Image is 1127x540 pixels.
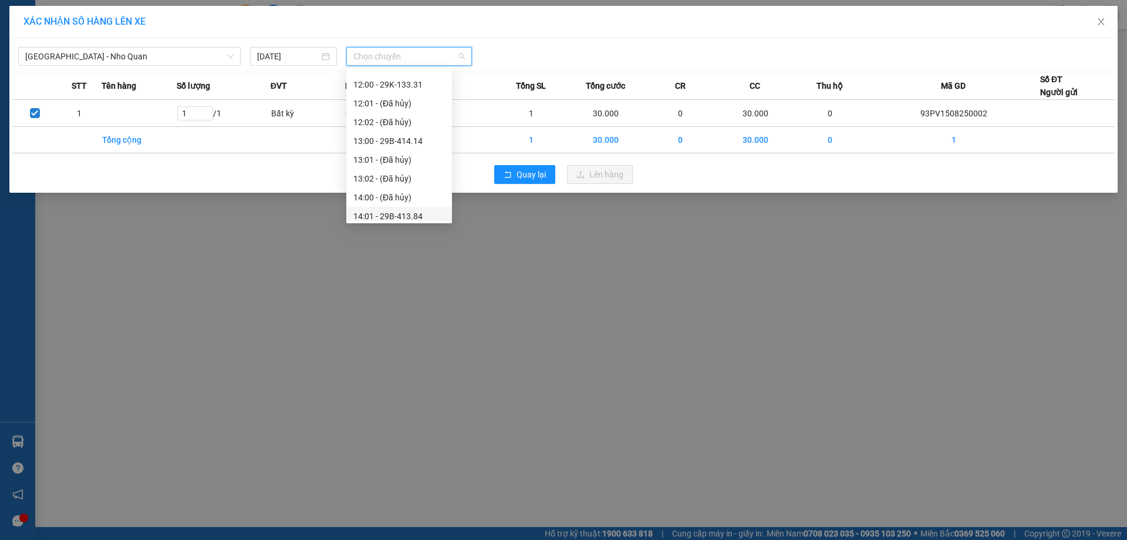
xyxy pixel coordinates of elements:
span: Số lượng [177,79,210,92]
td: 30.000 [718,127,792,153]
div: 13:01 - (Đã hủy) [353,153,445,166]
span: STT [72,79,87,92]
span: XÁC NHẬN SỐ HÀNG LÊN XE [23,16,146,27]
span: CC [750,79,760,92]
td: 30.000 [569,100,643,127]
span: Hà Nội - Nho Quan [25,48,234,65]
span: Tổng cước [586,79,625,92]
span: Thu hộ [816,79,843,92]
td: --- [420,100,494,127]
div: 13:00 - 29B-414.14 [353,135,445,147]
td: 0 [643,100,718,127]
div: 14:00 - (Đã hủy) [353,191,445,204]
span: close [1096,17,1106,26]
td: 93PV1508250002 [867,100,1040,127]
div: 12:01 - (Đã hủy) [353,97,445,110]
td: Tổng cộng [102,127,176,153]
div: 13:02 - (Đã hủy) [353,172,445,185]
td: 1 [867,127,1040,153]
td: 30.000 [569,127,643,153]
span: Tên hàng [102,79,136,92]
td: 0 [792,127,867,153]
td: --- [345,100,420,127]
td: 1 [494,127,569,153]
td: 1 [57,100,102,127]
span: CR [675,79,686,92]
input: 15/08/2025 [257,50,319,63]
span: rollback [504,170,512,180]
button: Close [1085,6,1118,39]
div: 12:02 - (Đã hủy) [353,116,445,129]
span: Tổng SL [516,79,546,92]
td: 1 [494,100,569,127]
div: 14:01 - 29B-413.84 [353,210,445,223]
td: Bất kỳ [271,100,345,127]
td: 30.000 [718,100,792,127]
button: rollbackQuay lại [494,165,555,184]
button: uploadLên hàng [567,165,633,184]
span: Mã GD [941,79,966,92]
td: / 1 [177,100,271,127]
td: 0 [792,100,867,127]
div: 12:00 - 29K-133.31 [353,78,445,91]
span: Chọn chuyến [353,48,465,65]
td: 0 [643,127,718,153]
span: ĐVT [271,79,287,92]
span: Loại hàng [345,79,382,92]
div: Số ĐT Người gửi [1040,73,1078,99]
span: Quay lại [517,168,546,181]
